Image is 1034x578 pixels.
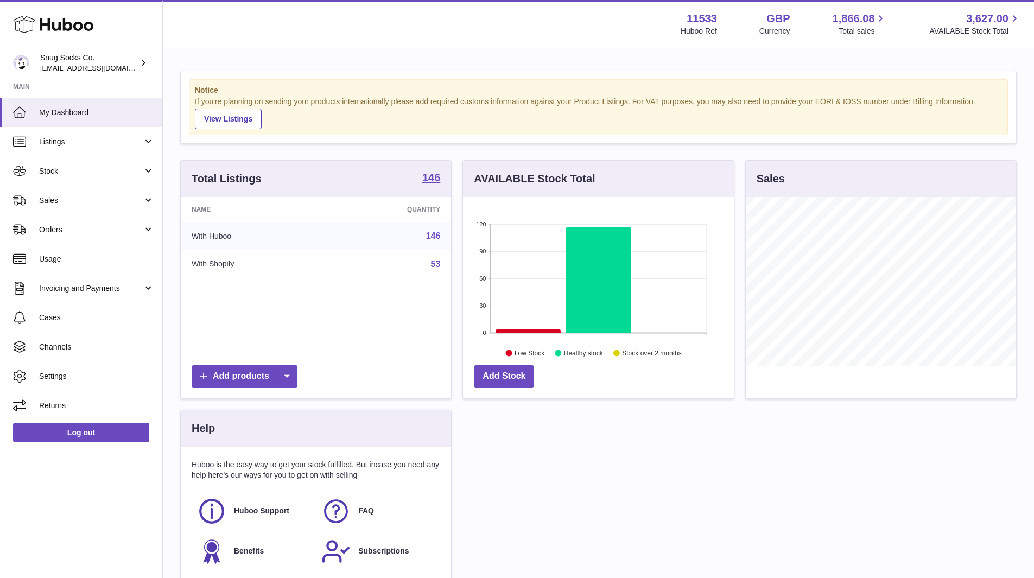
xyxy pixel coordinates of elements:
[192,172,262,186] h3: Total Listings
[480,275,486,282] text: 60
[195,97,1002,129] div: If you're planning on sending your products internationally please add required customs informati...
[234,506,289,516] span: Huboo Support
[40,53,138,73] div: Snug Socks Co.
[476,221,486,227] text: 120
[483,329,486,336] text: 0
[321,497,435,526] a: FAQ
[759,26,790,36] div: Currency
[39,195,143,206] span: Sales
[39,342,154,352] span: Channels
[966,11,1008,26] span: 3,627.00
[833,11,887,36] a: 1,866.08 Total sales
[234,546,264,556] span: Benefits
[839,26,887,36] span: Total sales
[197,497,310,526] a: Huboo Support
[929,11,1021,36] a: 3,627.00 AVAILABLE Stock Total
[327,197,452,222] th: Quantity
[181,222,327,250] td: With Huboo
[39,107,154,118] span: My Dashboard
[39,137,143,147] span: Listings
[623,349,682,357] text: Stock over 2 months
[39,371,154,382] span: Settings
[929,26,1021,36] span: AVAILABLE Stock Total
[39,313,154,323] span: Cases
[13,55,29,71] img: info@snugsocks.co.uk
[474,365,534,388] a: Add Stock
[181,250,327,278] td: With Shopify
[195,85,1002,96] strong: Notice
[192,365,297,388] a: Add products
[192,460,440,480] p: Huboo is the easy way to get your stock fulfilled. But incase you need any help here's our ways f...
[39,401,154,411] span: Returns
[197,537,310,566] a: Benefits
[195,109,262,129] a: View Listings
[358,506,374,516] span: FAQ
[39,225,143,235] span: Orders
[13,423,149,442] a: Log out
[358,546,409,556] span: Subscriptions
[426,231,441,240] a: 146
[480,302,486,309] text: 30
[431,259,441,269] a: 53
[39,254,154,264] span: Usage
[480,248,486,255] text: 90
[39,166,143,176] span: Stock
[422,172,440,185] a: 146
[681,26,717,36] div: Huboo Ref
[40,63,160,72] span: [EMAIL_ADDRESS][DOMAIN_NAME]
[515,349,545,357] text: Low Stock
[39,283,143,294] span: Invoicing and Payments
[766,11,790,26] strong: GBP
[181,197,327,222] th: Name
[757,172,785,186] h3: Sales
[833,11,875,26] span: 1,866.08
[474,172,595,186] h3: AVAILABLE Stock Total
[422,172,440,183] strong: 146
[687,11,717,26] strong: 11533
[192,421,215,436] h3: Help
[564,349,604,357] text: Healthy stock
[321,537,435,566] a: Subscriptions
